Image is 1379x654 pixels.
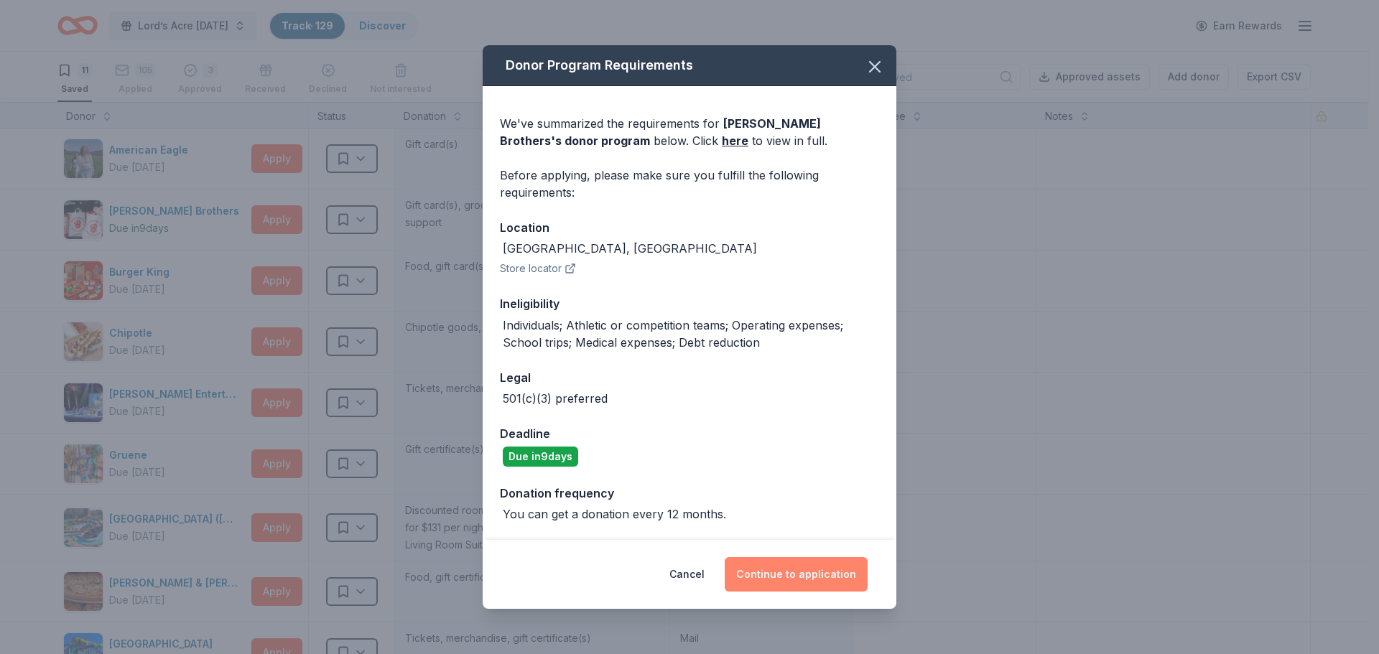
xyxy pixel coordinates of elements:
a: here [722,132,748,149]
div: We've summarized the requirements for below. Click to view in full. [500,115,879,149]
div: Donation frequency [500,484,879,503]
div: Donor Program Requirements [483,45,896,86]
button: Continue to application [725,557,868,592]
button: Cancel [669,557,705,592]
div: Before applying, please make sure you fulfill the following requirements: [500,167,879,201]
div: 501(c)(3) preferred [503,390,608,407]
div: Due in 9 days [503,447,578,467]
div: Individuals; Athletic or competition teams; Operating expenses; School trips; Medical expenses; D... [503,317,879,351]
div: You can get a donation every 12 months. [503,505,726,523]
div: Deadline [500,424,879,443]
div: [GEOGRAPHIC_DATA], [GEOGRAPHIC_DATA] [503,240,757,257]
div: Legal [500,368,879,387]
button: Store locator [500,260,576,277]
div: Ineligibility [500,294,879,313]
div: Location [500,218,879,237]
